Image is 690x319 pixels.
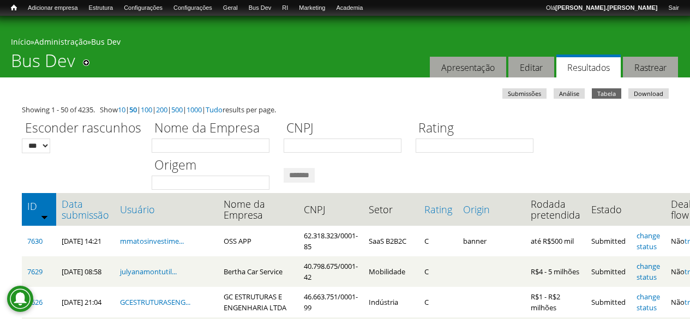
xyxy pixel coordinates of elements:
[525,287,586,317] td: R$1 - R$2 milhões
[62,198,109,220] a: Data submissão
[298,256,363,287] td: 40.798.675/0001-42
[83,3,119,14] a: Estrutura
[586,256,631,287] td: Submitted
[363,287,419,317] td: Indústria
[218,193,298,226] th: Nome da Empresa
[56,226,115,256] td: [DATE] 14:21
[152,119,277,139] label: Nome da Empresa
[118,105,125,115] a: 10
[56,287,115,317] td: [DATE] 21:04
[525,256,586,287] td: R$4 - 5 milhões
[34,37,87,47] a: Administração
[27,236,43,246] a: 7630
[206,105,223,115] a: Tudo
[458,226,525,256] td: banner
[152,156,277,176] label: Origem
[298,287,363,317] td: 46.663.751/0001-99
[508,57,554,78] a: Editar
[129,105,137,115] a: 50
[502,88,547,99] a: Submissões
[156,105,167,115] a: 200
[277,3,293,14] a: RI
[11,50,75,77] h1: Bus Dev
[218,256,298,287] td: Bertha Car Service
[525,226,586,256] td: até R$500 mil
[187,105,202,115] a: 1000
[27,267,43,276] a: 7629
[218,3,243,14] a: Geral
[118,3,168,14] a: Configurações
[218,287,298,317] td: GC ESTRUTURAS E ENGENHARIA LTDA
[243,3,277,14] a: Bus Dev
[141,105,152,115] a: 100
[419,256,458,287] td: C
[284,119,409,139] label: CNPJ
[298,226,363,256] td: 62.318.323/0001-85
[171,105,183,115] a: 500
[11,4,17,11] span: Início
[623,57,678,78] a: Rastrear
[586,287,631,317] td: Submitted
[424,204,452,215] a: Rating
[27,297,43,307] a: 7626
[419,287,458,317] td: C
[120,204,213,215] a: Usuário
[120,297,190,307] a: GCESTRUTURASENG...
[91,37,121,47] a: Bus Dev
[120,267,177,276] a: julyanamontutil...
[430,57,506,78] a: Apresentação
[525,193,586,226] th: Rodada pretendida
[541,3,663,14] a: Olá[PERSON_NAME].[PERSON_NAME]
[463,204,520,215] a: Origin
[555,4,657,11] strong: [PERSON_NAME].[PERSON_NAME]
[22,3,83,14] a: Adicionar empresa
[556,55,621,78] a: Resultados
[120,236,184,246] a: mmatosinvestime...
[22,104,668,115] div: Showing 1 - 50 of 4235. Show | | | | | | results per page.
[628,88,669,99] a: Download
[168,3,218,14] a: Configurações
[331,3,368,14] a: Academia
[218,226,298,256] td: OSS APP
[41,213,48,220] img: ordem crescente
[56,256,115,287] td: [DATE] 08:58
[363,256,419,287] td: Mobilidade
[22,119,145,139] label: Esconder rascunhos
[637,261,660,282] a: change status
[298,193,363,226] th: CNPJ
[554,88,585,99] a: Análise
[11,37,679,50] div: » »
[27,201,51,212] a: ID
[637,292,660,312] a: change status
[637,231,660,251] a: change status
[586,226,631,256] td: Submitted
[419,226,458,256] td: C
[592,88,621,99] a: Tabela
[416,119,541,139] label: Rating
[586,193,631,226] th: Estado
[293,3,331,14] a: Marketing
[363,193,419,226] th: Setor
[5,3,22,13] a: Início
[11,37,31,47] a: Início
[663,3,685,14] a: Sair
[363,226,419,256] td: SaaS B2B2C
